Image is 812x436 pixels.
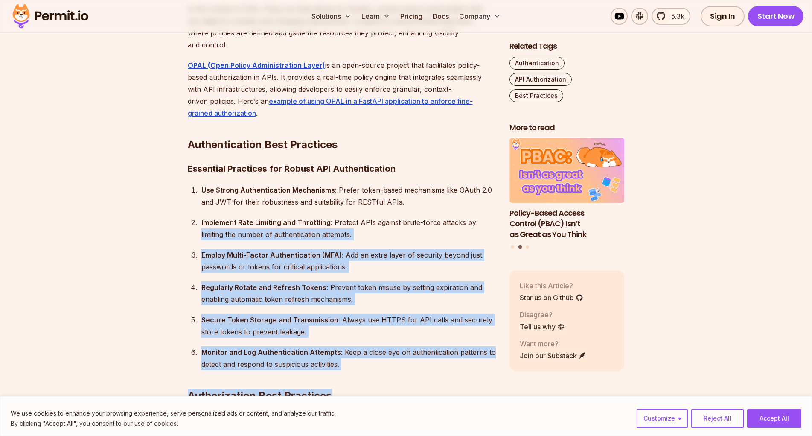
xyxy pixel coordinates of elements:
strong: Authorization Best Practices [188,389,332,402]
button: Solutions [308,8,355,25]
a: Sign In [701,6,745,26]
button: Customize [637,409,688,428]
button: Go to slide 1 [511,245,514,249]
h2: More to read [509,123,625,133]
strong: Authentication Best Practices [188,138,338,151]
button: Learn [358,8,393,25]
h3: Policy-Based Access Control (PBAC) Isn’t as Great as You Think [509,208,625,240]
div: : Always use HTTPS for API calls and securely store tokens to prevent leakage. [201,314,496,338]
p: is an open-source project that facilitates policy-based authorization in APIs. It provides a real... [188,59,496,119]
strong: Use Strong Authentication Mechanisms [201,186,335,194]
img: Policy-Based Access Control (PBAC) Isn’t as Great as You Think [509,138,625,203]
strong: Monitor and Log Authentication Attempts [201,348,341,357]
img: Permit logo [9,2,92,31]
button: Go to slide 2 [518,245,522,249]
a: Join our Substack [520,351,586,361]
li: 2 of 3 [509,138,625,240]
p: Disagree? [520,310,565,320]
a: Tell us why [520,322,565,332]
a: Authentication [509,57,565,70]
a: Star us on Github [520,293,583,303]
a: API Authorization [509,73,572,86]
button: Accept All [747,409,801,428]
button: Company [456,8,504,25]
p: Like this Article? [520,281,583,291]
div: : Add an extra layer of security beyond just passwords or tokens for critical applications. [201,249,496,273]
button: Reject All [691,409,744,428]
div: : Protect APIs against brute-force attacks by limiting the number of authentication attempts. [201,217,496,240]
span: 5.3k [666,11,684,21]
a: 5.3k [652,8,690,25]
p: Want more? [520,339,586,349]
a: Pricing [397,8,426,25]
div: Posts [509,138,625,250]
a: Policy-Based Access Control (PBAC) Isn’t as Great as You ThinkPolicy-Based Access Control (PBAC) ... [509,138,625,240]
p: We use cookies to enhance your browsing experience, serve personalized ads or content, and analyz... [11,408,336,418]
strong: Secure Token Storage and Transmission [201,316,338,324]
button: Go to slide 3 [526,245,529,249]
div: : Prefer token-based mechanisms like OAuth 2.0 and JWT for their robustness and suitability for R... [201,184,496,208]
p: By clicking "Accept All", you consent to our use of cookies. [11,418,336,429]
h2: Related Tags [509,41,625,52]
strong: Essential Practices for Robust API Authentication [188,164,396,174]
strong: Employ Multi-Factor Authentication (MFA) [201,251,342,259]
div: : Keep a close eye on authentication patterns to detect and respond to suspicious activities. [201,346,496,370]
div: : Prevent token misuse by setting expiration and enabling automatic token refresh mechanisms. [201,281,496,305]
a: Docs [429,8,452,25]
strong: Regularly Rotate and Refresh Tokens [201,283,326,292]
a: example of using OPAL in a FastAPI application to enforce fine-grained authorization [188,97,473,117]
strong: Implement Rate Limiting and Throttling [201,218,331,227]
a: Start Now [748,6,804,26]
a: OPAL (Open Policy Administration Layer) [188,61,325,70]
a: Best Practices [509,89,563,102]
